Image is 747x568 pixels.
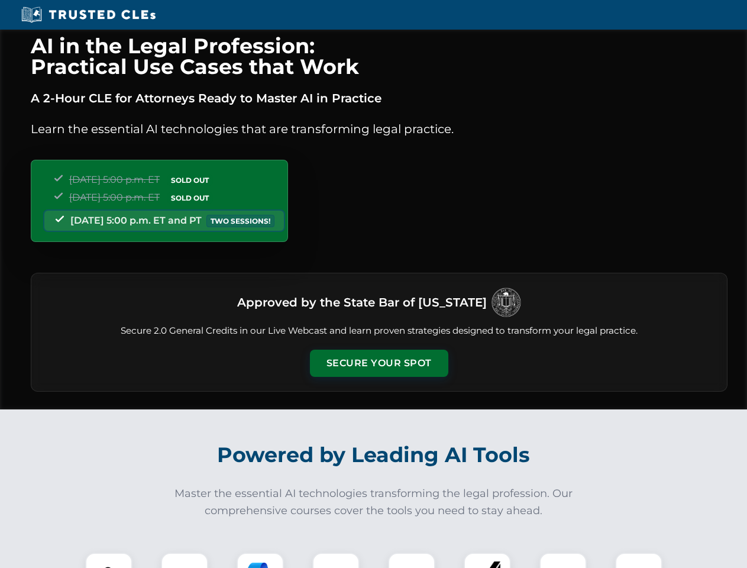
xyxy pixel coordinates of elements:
h2: Powered by Leading AI Tools [46,434,701,476]
h3: Approved by the State Bar of [US_STATE] [237,292,487,313]
h1: AI in the Legal Profession: Practical Use Cases that Work [31,35,727,77]
img: Logo [491,288,521,317]
span: [DATE] 5:00 p.m. ET [69,174,160,185]
p: Master the essential AI technologies transforming the legal profession. Our comprehensive courses... [167,485,581,519]
span: SOLD OUT [167,192,213,204]
p: A 2-Hour CLE for Attorneys Ready to Master AI in Practice [31,89,727,108]
span: SOLD OUT [167,174,213,186]
button: Secure Your Spot [310,350,448,377]
p: Secure 2.0 General Credits in our Live Webcast and learn proven strategies designed to transform ... [46,324,713,338]
p: Learn the essential AI technologies that are transforming legal practice. [31,120,727,138]
img: Trusted CLEs [18,6,159,24]
span: [DATE] 5:00 p.m. ET [69,192,160,203]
